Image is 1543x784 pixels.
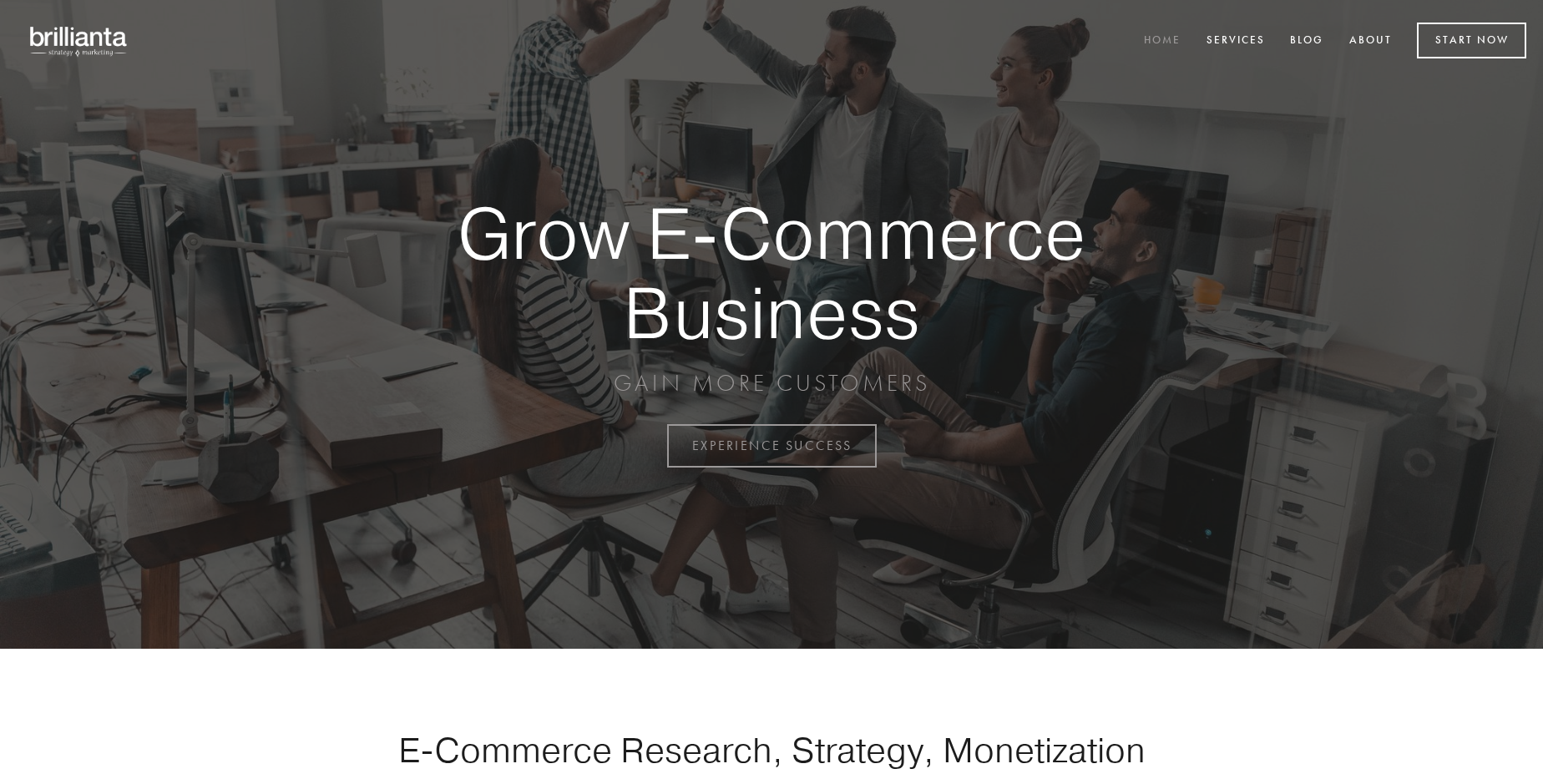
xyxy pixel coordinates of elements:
a: Start Now [1417,23,1526,58]
p: GAIN MORE CUSTOMERS [399,368,1144,398]
a: Home [1133,28,1191,55]
a: EXPERIENCE SUCCESS [667,424,877,468]
a: About [1338,28,1403,55]
h1: E-Commerce Research, Strategy, Monetization [346,729,1197,771]
a: Blog [1279,28,1334,55]
strong: Grow E-Commerce Business [399,194,1144,352]
img: brillianta - research, strategy, marketing [17,17,142,65]
a: Services [1196,28,1276,55]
